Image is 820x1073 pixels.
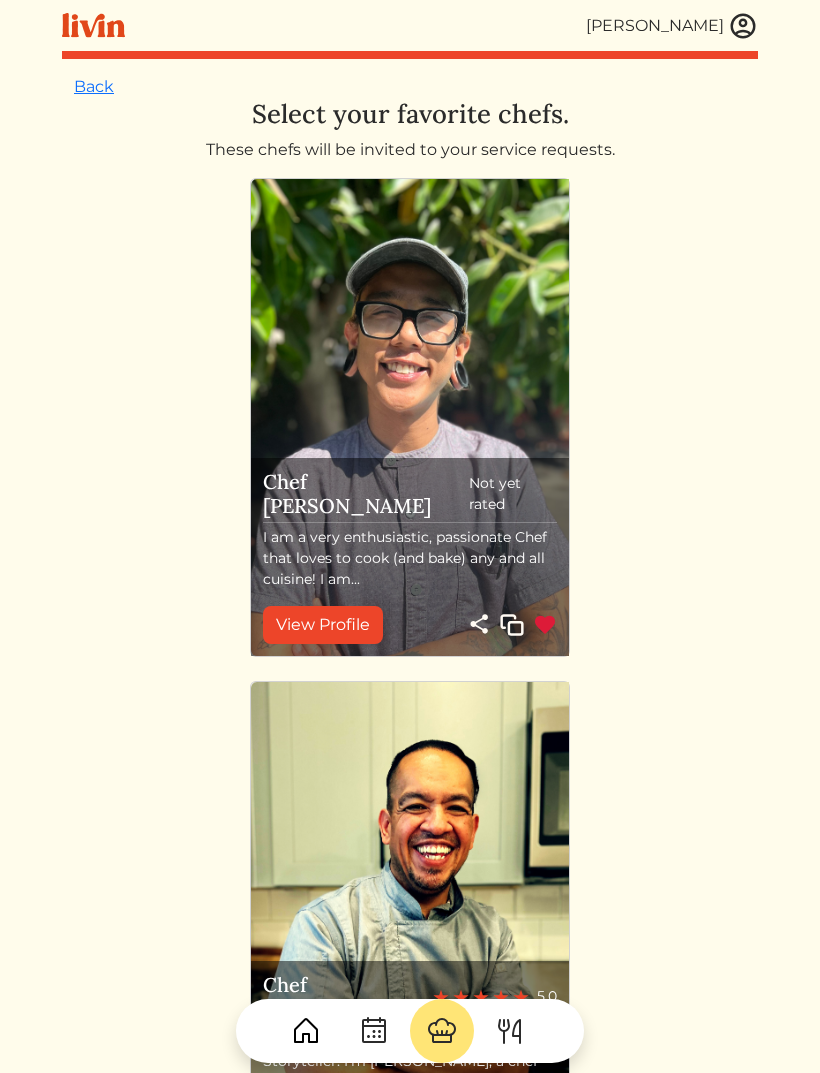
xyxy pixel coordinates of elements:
[74,77,114,96] a: Back
[469,473,557,515] span: Not yet rated
[251,179,569,656] img: Chef Nick
[74,99,746,130] h3: Select your favorite chefs.
[263,606,383,644] a: View Profile
[533,613,557,637] img: Remove Favorite chef
[358,1015,390,1047] img: CalendarDots-5bcf9d9080389f2a281d69619e1c85352834be518fbc73d9501aef674afc0d57.svg
[467,612,491,636] img: share-light-8df865c3ed655fe057401550c46c3e2ced4b90b5ae989a53fdbb116f906c45e5.svg
[426,1015,458,1047] img: ChefHat-a374fb509e4f37eb0702ca99f5f64f3b6956810f32a249b33092029f8484b388.svg
[494,1015,526,1047] img: ForkKnife-55491504ffdb50bab0c1e09e7649658475375261d09fd45db06cec23bce548bf.svg
[586,14,724,38] div: [PERSON_NAME]
[500,613,524,637] img: Copy link to profile
[263,973,433,1021] h5: Chef [PERSON_NAME]
[290,1015,322,1047] img: House-9bf13187bcbb5817f509fe5e7408150f90897510c4275e13d0d5fca38e0b5951.svg
[263,527,557,590] p: I am a very enthusiastic, passionate Chef that loves to cook (and bake) any and all cuisine! I am...
[62,13,125,38] img: livin-logo-a0d97d1a881af30f6274990eb6222085a2533c92bbd1e4f22c21b4f0d0e3210c.svg
[728,11,758,41] img: user_account-e6e16d2ec92f44fc35f99ef0dc9cddf60790bfa021a6ecb1c896eb5d2907b31c.svg
[263,470,469,518] h5: Chef [PERSON_NAME]
[74,138,746,162] div: These chefs will be invited to your service requests.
